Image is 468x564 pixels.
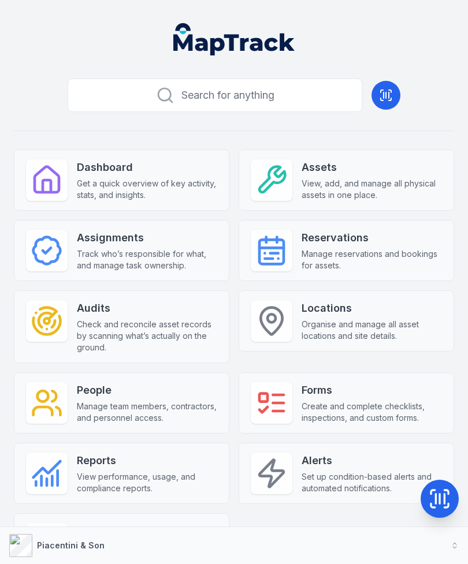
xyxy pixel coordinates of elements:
span: Manage reservations and bookings for assets. [302,248,442,271]
strong: Locations [302,300,442,316]
nav: Global [159,23,309,55]
strong: Assignments [77,230,217,246]
a: FormsCreate and complete checklists, inspections, and custom forms. [239,372,454,434]
strong: Piacentini & Son [37,540,105,550]
a: PeopleManage team members, contractors, and personnel access. [14,372,229,434]
span: Check and reconcile asset records by scanning what’s actually on the ground. [77,319,217,353]
a: AlertsSet up condition-based alerts and automated notifications. [239,443,454,504]
a: AssignmentsTrack who’s responsible for what, and manage task ownership. [14,220,229,281]
a: AssetsView, add, and manage all physical assets in one place. [239,150,454,211]
span: Manage team members, contractors, and personnel access. [77,401,217,424]
strong: Audits [77,300,217,316]
span: Search for anything [181,87,274,103]
strong: People [77,382,217,398]
a: AuditsCheck and reconcile asset records by scanning what’s actually on the ground. [14,290,229,363]
strong: Assets [302,159,442,175]
strong: Forms [302,382,442,398]
span: View performance, usage, and compliance reports. [77,471,217,494]
span: Track who’s responsible for what, and manage task ownership. [77,248,217,271]
a: LocationsOrganise and manage all asset locations and site details. [239,290,454,352]
strong: Dashboard [77,159,217,175]
strong: Reports [77,453,217,469]
span: View, add, and manage all physical assets in one place. [302,178,442,201]
button: Search for anything [68,79,362,112]
a: DashboardGet a quick overview of key activity, stats, and insights. [14,150,229,211]
span: Create and complete checklists, inspections, and custom forms. [302,401,442,424]
strong: Settings [77,523,217,539]
span: Organise and manage all asset locations and site details. [302,319,442,342]
a: ReservationsManage reservations and bookings for assets. [239,220,454,281]
span: Get a quick overview of key activity, stats, and insights. [77,178,217,201]
span: Set up condition-based alerts and automated notifications. [302,471,442,494]
strong: Alerts [302,453,442,469]
strong: Reservations [302,230,442,246]
a: ReportsView performance, usage, and compliance reports. [14,443,229,504]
